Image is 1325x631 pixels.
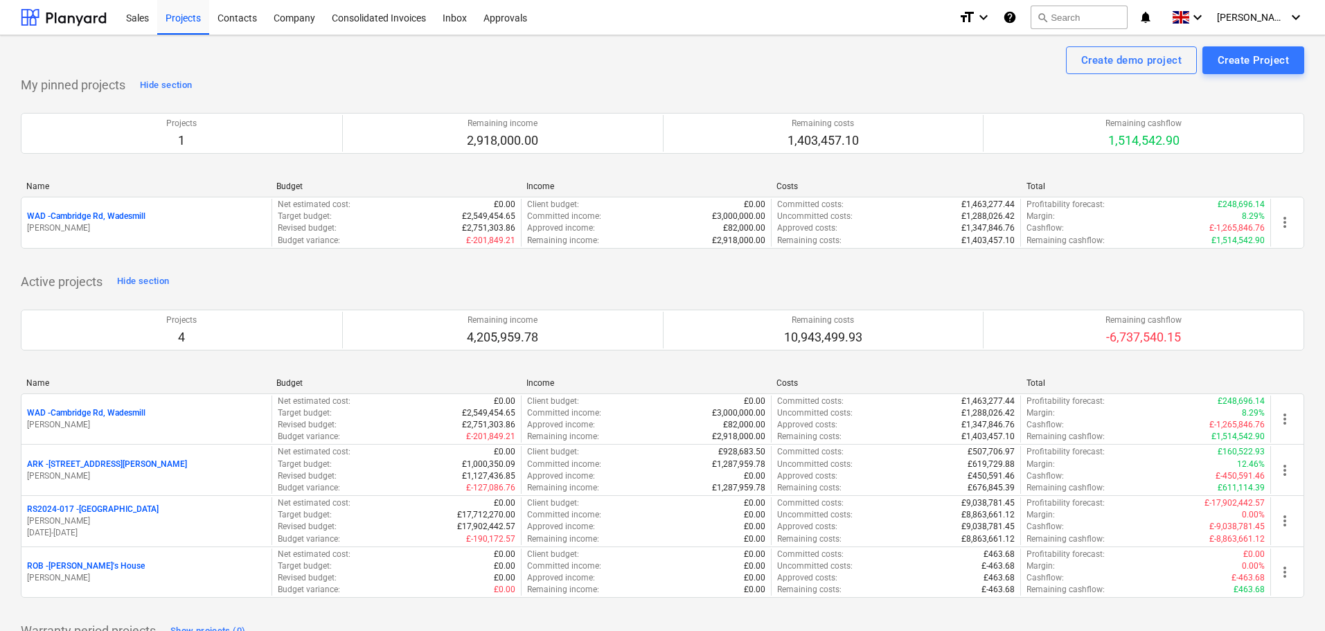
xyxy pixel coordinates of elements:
p: Approved income : [527,419,595,431]
p: £0.00 [744,497,765,509]
p: £1,403,457.10 [961,431,1015,443]
p: £0.00 [494,446,515,458]
p: [PERSON_NAME] [27,419,266,431]
p: £450,591.46 [968,470,1015,482]
p: £2,549,454.65 [462,211,515,222]
p: £1,287,959.78 [712,459,765,470]
p: Remaining costs : [777,235,842,247]
p: £0.00 [744,560,765,572]
p: [PERSON_NAME] [27,572,266,584]
i: format_size [959,9,975,26]
p: Remaining income [467,314,538,326]
button: Hide section [136,74,195,96]
p: Committed income : [527,407,601,419]
p: Remaining cashflow : [1026,533,1105,545]
p: £0.00 [494,560,515,572]
p: £2,751,303.86 [462,419,515,431]
span: more_vert [1277,462,1293,479]
p: Target budget : [278,211,332,222]
p: Remaining cashflow : [1026,431,1105,443]
p: Uncommitted costs : [777,407,853,419]
p: £0.00 [744,521,765,533]
button: Hide section [114,271,172,293]
p: £1,000,350.09 [462,459,515,470]
p: Uncommitted costs : [777,459,853,470]
p: Revised budget : [278,572,337,584]
p: Committed income : [527,509,601,521]
p: Approved costs : [777,572,837,584]
p: Budget variance : [278,533,340,545]
p: Cashflow : [1026,572,1064,584]
p: £-201,849.21 [466,431,515,443]
p: £0.00 [1243,549,1265,560]
span: more_vert [1277,411,1293,427]
p: £248,696.14 [1218,396,1265,407]
p: 1,403,457.10 [788,132,859,149]
p: Remaining costs : [777,533,842,545]
p: £-450,591.46 [1216,470,1265,482]
p: [PERSON_NAME] [27,222,266,234]
p: Cashflow : [1026,470,1064,482]
span: [PERSON_NAME] [1217,12,1286,23]
p: £17,712,270.00 [457,509,515,521]
p: £3,000,000.00 [712,407,765,419]
div: Income [526,181,765,191]
p: £1,288,026.42 [961,407,1015,419]
p: Target budget : [278,560,332,572]
div: Name [26,378,265,388]
p: £-8,863,661.12 [1209,533,1265,545]
p: £-9,038,781.45 [1209,521,1265,533]
p: Approved costs : [777,419,837,431]
div: Hide section [140,78,192,94]
button: Search [1031,6,1128,29]
p: £160,522.93 [1218,446,1265,458]
p: £0.00 [744,396,765,407]
p: Committed costs : [777,199,844,211]
p: £2,751,303.86 [462,222,515,234]
p: 0.00% [1242,509,1265,521]
div: ROB -[PERSON_NAME]'s House[PERSON_NAME] [27,560,266,584]
div: Create Project [1218,51,1289,69]
p: Net estimated cost : [278,446,350,458]
p: Approved income : [527,470,595,482]
p: Approved income : [527,572,595,584]
p: £8,863,661.12 [961,533,1015,545]
p: £0.00 [494,584,515,596]
p: Approved costs : [777,222,837,234]
p: Approved costs : [777,470,837,482]
p: £-190,172.57 [466,533,515,545]
p: Uncommitted costs : [777,509,853,521]
p: £2,549,454.65 [462,407,515,419]
p: Remaining costs [784,314,862,326]
div: ARK -[STREET_ADDRESS][PERSON_NAME][PERSON_NAME] [27,459,266,482]
p: Margin : [1026,407,1055,419]
p: £0.00 [744,509,765,521]
p: Projects [166,314,197,326]
p: £248,696.14 [1218,199,1265,211]
div: Costs [776,181,1015,191]
p: 8.29% [1242,211,1265,222]
p: £1,288,026.42 [961,211,1015,222]
p: £0.00 [494,199,515,211]
p: Committed income : [527,459,601,470]
p: 12.46% [1237,459,1265,470]
p: £1,403,457.10 [961,235,1015,247]
iframe: Chat Widget [1256,565,1325,631]
p: Margin : [1026,560,1055,572]
p: £0.00 [494,572,515,584]
p: Uncommitted costs : [777,560,853,572]
div: Income [526,378,765,388]
p: Target budget : [278,509,332,521]
p: 1,514,542.90 [1105,132,1182,149]
p: Net estimated cost : [278,549,350,560]
p: Revised budget : [278,222,337,234]
p: Profitability forecast : [1026,396,1105,407]
p: Remaining costs : [777,482,842,494]
p: Remaining income : [527,482,599,494]
i: Knowledge base [1003,9,1017,26]
p: Client budget : [527,497,579,509]
p: £463.68 [984,549,1015,560]
p: Remaining costs [788,118,859,130]
p: £1,514,542.90 [1211,235,1265,247]
span: search [1037,12,1048,23]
